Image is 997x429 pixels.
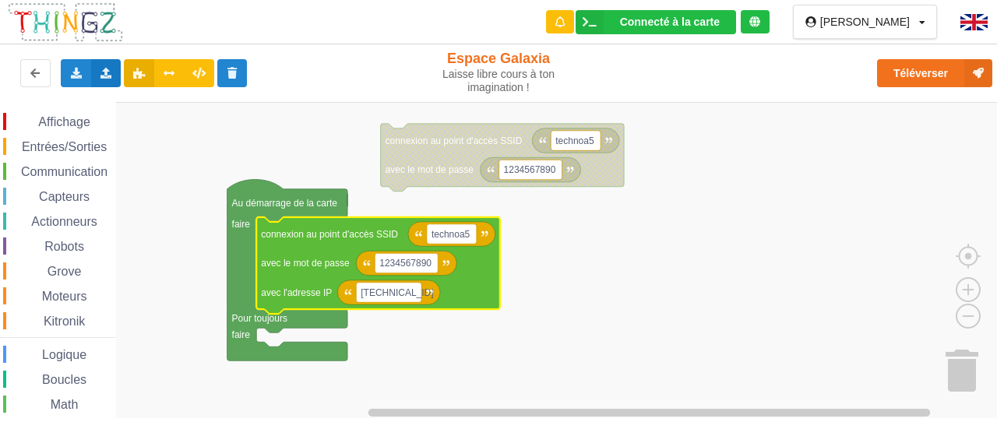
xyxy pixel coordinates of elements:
[386,135,523,146] text: connexion au point d'accès SSID
[41,315,87,328] span: Kitronik
[261,287,332,297] text: avec l'adresse IP
[42,240,86,253] span: Robots
[36,115,92,128] span: Affichage
[29,215,100,228] span: Actionneurs
[555,135,594,146] text: technoa5
[741,10,770,33] div: Tu es connecté au serveur de création de Thingz
[19,165,110,178] span: Communication
[37,190,92,203] span: Capteurs
[40,290,90,303] span: Moteurs
[232,313,287,324] text: Pour toujours
[620,16,720,27] div: Connecté à la carte
[432,228,470,239] text: technoa5
[820,16,910,27] div: [PERSON_NAME]
[960,14,988,30] img: gb.png
[19,140,109,153] span: Entrées/Sorties
[45,265,84,278] span: Grove
[40,348,89,361] span: Logique
[504,164,556,175] text: 1234567890
[261,228,398,239] text: connexion au point d'accès SSID
[232,197,338,208] text: Au démarrage de la carte
[232,218,251,229] text: faire
[877,59,992,87] button: Téléverser
[261,258,350,269] text: avec le mot de passe
[576,10,736,34] div: Ta base fonctionne bien !
[361,287,433,297] text: [TECHNICAL_ID]
[48,398,81,411] span: Math
[415,50,583,94] div: Espace Galaxia
[40,373,89,386] span: Boucles
[379,258,432,269] text: 1234567890
[7,2,124,43] img: thingz_logo.png
[232,329,251,340] text: faire
[415,68,583,94] div: Laisse libre cours à ton imagination !
[386,164,474,175] text: avec le mot de passe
